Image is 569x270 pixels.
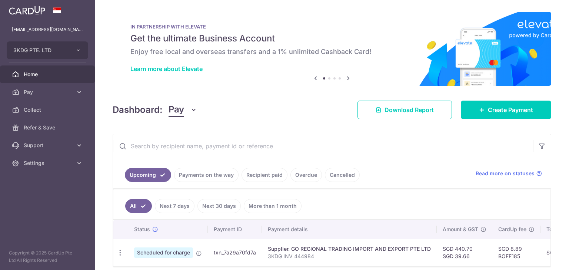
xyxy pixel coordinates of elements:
a: More than 1 month [244,199,302,213]
th: Payment ID [208,220,262,239]
span: Settings [24,159,73,167]
a: Recipient paid [242,168,287,182]
span: Read more on statuses [476,170,535,177]
a: Upcoming [125,168,171,182]
img: CardUp [9,6,45,15]
a: Create Payment [461,101,551,119]
span: Support [24,142,73,149]
span: Collect [24,106,73,114]
a: Cancelled [325,168,360,182]
span: Scheduled for charge [134,247,193,258]
span: Refer & Save [24,124,73,131]
td: txn_7a29a70fd7a [208,239,262,266]
a: Next 7 days [155,199,194,213]
a: Read more on statuses [476,170,542,177]
th: Payment details [262,220,437,239]
a: Payments on the way [174,168,239,182]
button: 3KDG PTE. LTD [7,41,88,59]
h4: Dashboard: [113,103,163,117]
h6: Enjoy free local and overseas transfers and a 1% unlimited Cashback Card! [130,47,533,56]
span: Pay [24,88,73,96]
p: [EMAIL_ADDRESS][DOMAIN_NAME] [12,26,83,33]
span: Home [24,71,73,78]
span: Amount & GST [443,226,478,233]
span: Download Report [385,105,434,114]
h5: Get the ultimate Business Account [130,33,533,44]
td: SGD 440.70 SGD 39.66 [437,239,492,266]
span: Pay [169,103,184,117]
a: All [125,199,152,213]
span: CardUp fee [498,226,526,233]
div: Supplier. GO REGIONAL TRADING IMPORT AND EXPORT PTE LTD [268,245,431,253]
a: Download Report [357,101,452,119]
p: 3KDG INV 444984 [268,253,431,260]
input: Search by recipient name, payment id or reference [113,134,533,158]
a: Next 30 days [197,199,241,213]
span: Status [134,226,150,233]
img: Renovation banner [113,12,551,86]
a: Learn more about Elevate [130,65,203,72]
button: Pay [169,103,197,117]
span: 3KDG PTE. LTD [13,47,68,54]
span: Create Payment [488,105,533,114]
td: SGD 8.89 BOFF185 [492,239,540,266]
p: IN PARTNERSHIP WITH ELEVATE [130,24,533,30]
a: Overdue [290,168,322,182]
